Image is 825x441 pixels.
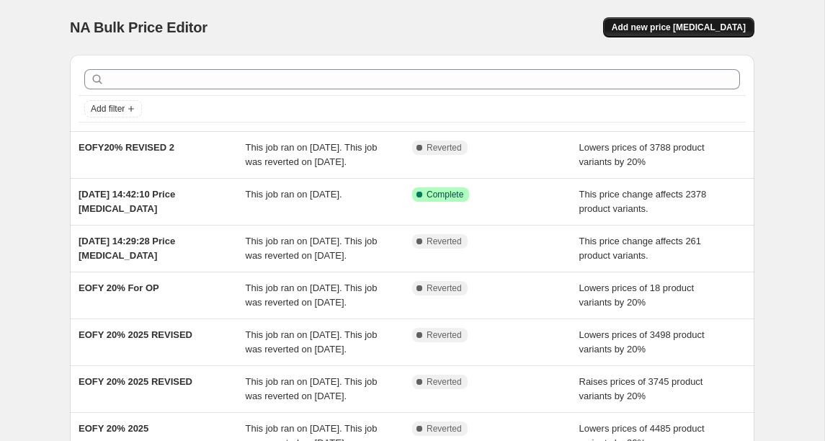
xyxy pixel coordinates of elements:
[246,329,378,355] span: This job ran on [DATE]. This job was reverted on [DATE].
[79,282,159,293] span: EOFY 20% For OP
[79,423,148,434] span: EOFY 20% 2025
[246,282,378,308] span: This job ran on [DATE]. This job was reverted on [DATE].
[79,142,174,153] span: EOFY20% REVISED 2
[70,19,208,35] span: NA Bulk Price Editor
[246,142,378,167] span: This job ran on [DATE]. This job was reverted on [DATE].
[579,236,702,261] span: This price change affects 261 product variants.
[84,100,142,117] button: Add filter
[579,282,695,308] span: Lowers prices of 18 product variants by 20%
[603,17,754,37] button: Add new price [MEDICAL_DATA]
[579,142,705,167] span: Lowers prices of 3788 product variants by 20%
[427,142,462,153] span: Reverted
[246,376,378,401] span: This job ran on [DATE]. This job was reverted on [DATE].
[427,236,462,247] span: Reverted
[579,189,707,214] span: This price change affects 2378 product variants.
[79,236,175,261] span: [DATE] 14:29:28 Price [MEDICAL_DATA]
[91,103,125,115] span: Add filter
[79,189,175,214] span: [DATE] 14:42:10 Price [MEDICAL_DATA]
[79,376,192,387] span: EOFY 20% 2025 REVISED
[246,189,342,200] span: This job ran on [DATE].
[612,22,746,33] span: Add new price [MEDICAL_DATA]
[79,329,192,340] span: EOFY 20% 2025 REVISED
[427,423,462,435] span: Reverted
[427,329,462,341] span: Reverted
[427,189,463,200] span: Complete
[427,282,462,294] span: Reverted
[579,376,703,401] span: Raises prices of 3745 product variants by 20%
[579,329,705,355] span: Lowers prices of 3498 product variants by 20%
[427,376,462,388] span: Reverted
[246,236,378,261] span: This job ran on [DATE]. This job was reverted on [DATE].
